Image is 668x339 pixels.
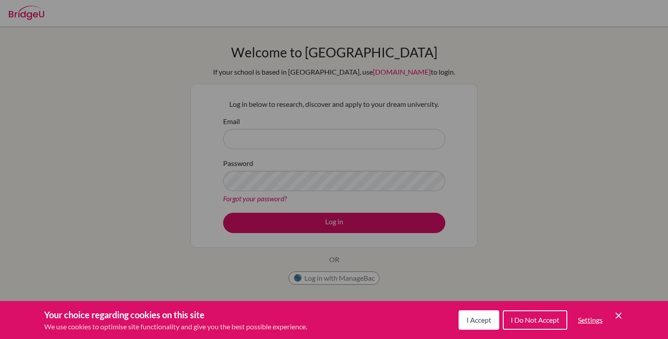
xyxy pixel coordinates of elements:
span: I Accept [467,316,491,324]
h3: Your choice regarding cookies on this site [44,308,307,321]
button: I Accept [459,310,499,330]
span: Settings [578,316,603,324]
p: We use cookies to optimise site functionality and give you the best possible experience. [44,321,307,332]
button: Settings [571,311,610,329]
span: I Do Not Accept [511,316,559,324]
button: I Do Not Accept [503,310,567,330]
button: Save and close [613,310,624,321]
